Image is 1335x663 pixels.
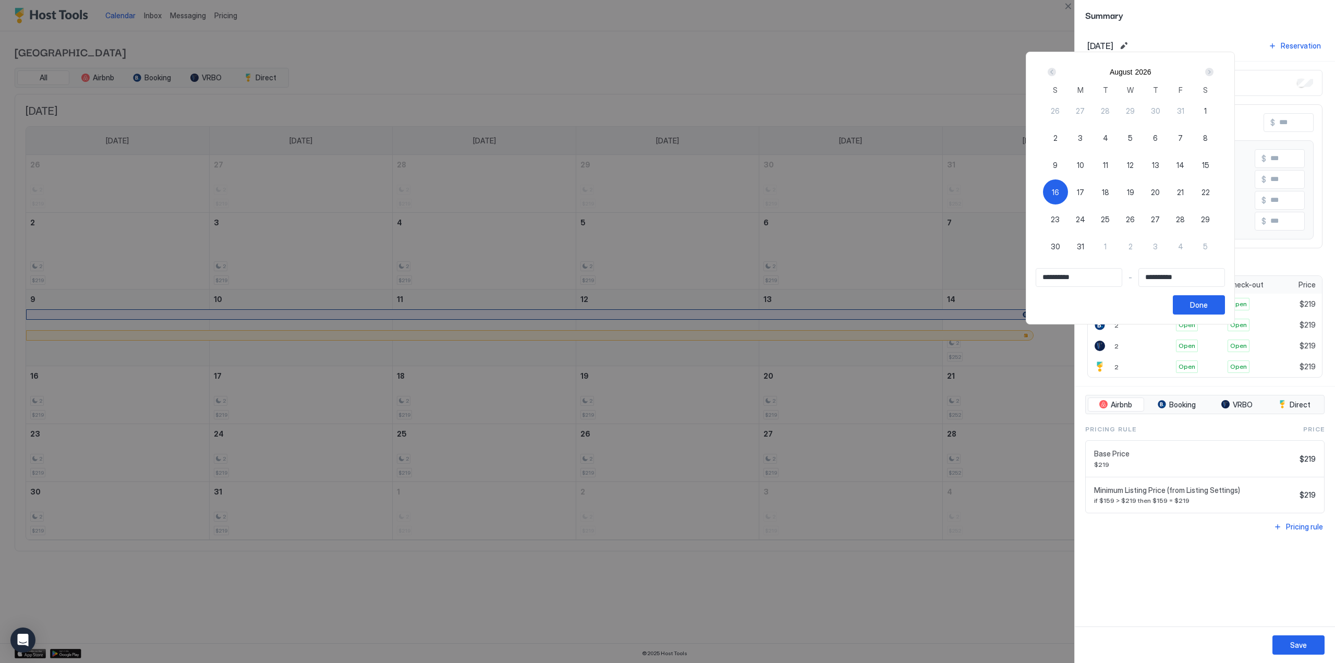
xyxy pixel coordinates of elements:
[1126,214,1135,225] span: 26
[1118,152,1143,177] button: 12
[1077,241,1084,252] span: 31
[1043,179,1068,204] button: 16
[1118,207,1143,232] button: 26
[1151,105,1160,116] span: 30
[1190,299,1208,310] div: Done
[1168,152,1193,177] button: 14
[1102,187,1109,198] span: 18
[1201,66,1216,78] button: Next
[1168,98,1193,123] button: 31
[1110,68,1133,76] button: August
[1068,125,1093,150] button: 3
[1193,179,1218,204] button: 22
[1043,98,1068,123] button: 26
[1118,125,1143,150] button: 5
[10,628,35,653] div: Open Intercom Messenger
[1101,105,1110,116] span: 28
[1135,68,1151,76] button: 2026
[1052,187,1059,198] span: 16
[1193,125,1218,150] button: 8
[1043,152,1068,177] button: 9
[1127,160,1134,171] span: 12
[1168,125,1193,150] button: 7
[1093,125,1118,150] button: 4
[1151,214,1160,225] span: 27
[1139,269,1224,286] input: Input Field
[1043,207,1068,232] button: 23
[1101,214,1110,225] span: 25
[1103,132,1108,143] span: 4
[1046,66,1060,78] button: Prev
[1153,241,1158,252] span: 3
[1068,152,1093,177] button: 10
[1203,241,1208,252] span: 5
[1103,160,1108,171] span: 11
[1143,152,1168,177] button: 13
[1043,234,1068,259] button: 30
[1104,241,1107,252] span: 1
[1077,187,1084,198] span: 17
[1201,187,1210,198] span: 22
[1193,98,1218,123] button: 1
[1168,234,1193,259] button: 4
[1068,179,1093,204] button: 17
[1153,85,1158,95] span: T
[1053,132,1058,143] span: 2
[1118,234,1143,259] button: 2
[1152,160,1159,171] span: 13
[1204,105,1207,116] span: 1
[1203,85,1208,95] span: S
[1127,85,1134,95] span: W
[1093,179,1118,204] button: 18
[1043,125,1068,150] button: 2
[1143,207,1168,232] button: 27
[1078,132,1083,143] span: 3
[1177,105,1184,116] span: 31
[1128,132,1133,143] span: 5
[1077,160,1084,171] span: 10
[1051,214,1060,225] span: 23
[1068,234,1093,259] button: 31
[1153,132,1158,143] span: 6
[1093,234,1118,259] button: 1
[1036,269,1122,286] input: Input Field
[1068,98,1093,123] button: 27
[1077,85,1084,95] span: M
[1173,295,1225,315] button: Done
[1103,85,1108,95] span: T
[1127,187,1134,198] span: 19
[1193,152,1218,177] button: 15
[1193,234,1218,259] button: 5
[1126,105,1135,116] span: 29
[1176,214,1185,225] span: 28
[1177,187,1184,198] span: 21
[1093,98,1118,123] button: 28
[1168,179,1193,204] button: 21
[1193,207,1218,232] button: 29
[1151,187,1160,198] span: 20
[1051,105,1060,116] span: 26
[1128,241,1133,252] span: 2
[1143,125,1168,150] button: 6
[1176,160,1184,171] span: 14
[1076,214,1085,225] span: 24
[1053,160,1058,171] span: 9
[1051,241,1060,252] span: 30
[1118,98,1143,123] button: 29
[1203,132,1208,143] span: 8
[1143,98,1168,123] button: 30
[1118,179,1143,204] button: 19
[1168,207,1193,232] button: 28
[1201,214,1210,225] span: 29
[1068,207,1093,232] button: 24
[1093,152,1118,177] button: 11
[1076,105,1085,116] span: 27
[1143,234,1168,259] button: 3
[1178,241,1183,252] span: 4
[1128,273,1132,282] span: -
[1143,179,1168,204] button: 20
[1093,207,1118,232] button: 25
[1053,85,1058,95] span: S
